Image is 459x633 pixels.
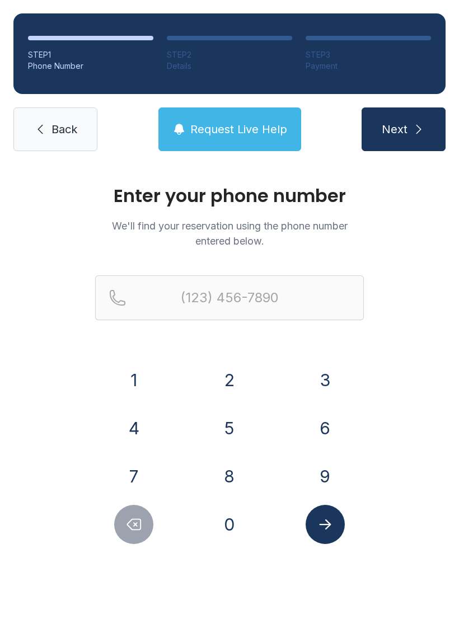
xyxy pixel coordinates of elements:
[382,121,408,137] span: Next
[95,187,364,205] h1: Enter your phone number
[114,457,153,496] button: 7
[210,457,249,496] button: 8
[306,360,345,400] button: 3
[210,360,249,400] button: 2
[95,275,364,320] input: Reservation phone number
[114,505,153,544] button: Delete number
[114,360,153,400] button: 1
[190,121,287,137] span: Request Live Help
[167,60,292,72] div: Details
[210,409,249,448] button: 5
[306,409,345,448] button: 6
[114,409,153,448] button: 4
[306,505,345,544] button: Submit lookup form
[28,60,153,72] div: Phone Number
[210,505,249,544] button: 0
[306,457,345,496] button: 9
[306,60,431,72] div: Payment
[167,49,292,60] div: STEP 2
[306,49,431,60] div: STEP 3
[51,121,77,137] span: Back
[28,49,153,60] div: STEP 1
[95,218,364,248] p: We'll find your reservation using the phone number entered below.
